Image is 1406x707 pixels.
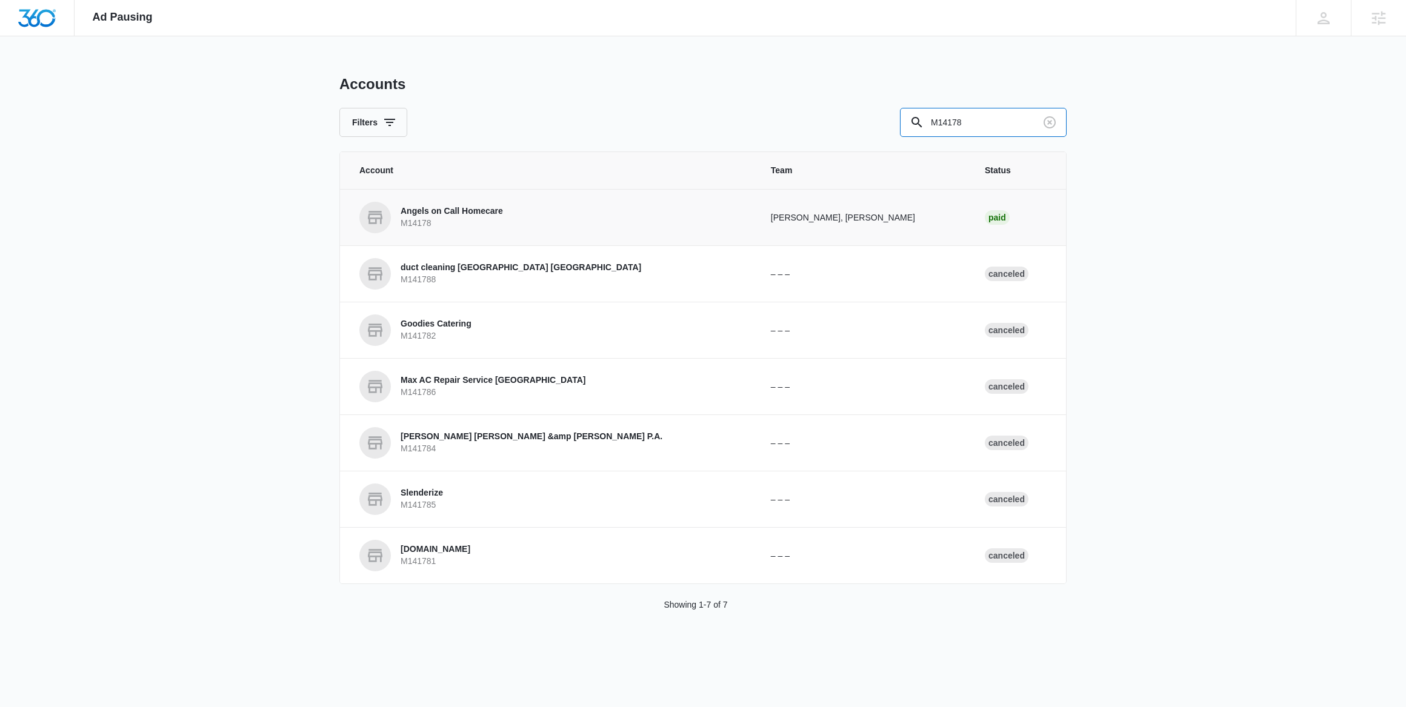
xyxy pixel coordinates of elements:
a: SlenderizeM141785 [359,483,742,515]
p: duct cleaning [GEOGRAPHIC_DATA] [GEOGRAPHIC_DATA] [401,262,641,274]
a: Angels on Call HomecareM14178 [359,202,742,233]
div: Canceled [985,267,1028,281]
div: Canceled [985,323,1028,337]
p: – – – [771,549,956,562]
p: M141786 [401,387,585,399]
p: Max AC Repair Service [GEOGRAPHIC_DATA] [401,374,585,387]
input: Search By Account Number [900,108,1067,137]
p: [PERSON_NAME], [PERSON_NAME] [771,211,956,224]
p: Angels on Call Homecare [401,205,503,217]
p: [DOMAIN_NAME] [401,543,470,556]
a: [PERSON_NAME] [PERSON_NAME] &amp [PERSON_NAME] P.A.M141784 [359,427,742,459]
button: Filters [339,108,407,137]
div: Paid [985,210,1010,225]
p: – – – [771,380,956,393]
div: Canceled [985,548,1028,563]
p: M14178 [401,217,503,230]
div: Canceled [985,436,1028,450]
p: M141788 [401,274,641,286]
p: – – – [771,324,956,337]
p: – – – [771,268,956,280]
p: M141785 [401,499,443,511]
p: [PERSON_NAME] [PERSON_NAME] &amp [PERSON_NAME] P.A. [401,431,662,443]
span: Account [359,164,742,177]
a: [DOMAIN_NAME]M141781 [359,540,742,571]
p: Showing 1-7 of 7 [664,599,727,611]
p: – – – [771,493,956,506]
a: duct cleaning [GEOGRAPHIC_DATA] [GEOGRAPHIC_DATA]M141788 [359,258,742,290]
h1: Accounts [339,75,405,93]
a: Max AC Repair Service [GEOGRAPHIC_DATA]M141786 [359,371,742,402]
p: Slenderize [401,487,443,499]
button: Clear [1040,113,1059,132]
div: Canceled [985,492,1028,506]
p: Goodies Catering [401,318,471,330]
div: Canceled [985,379,1028,394]
span: Status [985,164,1047,177]
p: M141781 [401,556,470,568]
a: Goodies CateringM141782 [359,314,742,346]
span: Team [771,164,956,177]
p: M141784 [401,443,662,455]
span: Ad Pausing [93,11,153,24]
p: M141782 [401,330,471,342]
p: – – – [771,437,956,450]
